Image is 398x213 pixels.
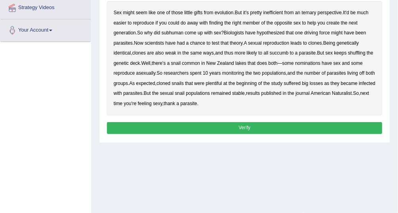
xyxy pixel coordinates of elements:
b: and [342,60,350,66]
b: were [194,81,205,86]
b: generation [114,30,136,36]
b: that [185,81,193,86]
b: So [353,90,359,96]
b: they [331,81,339,86]
b: Naturalist [332,90,352,96]
b: to [290,50,294,56]
b: had [177,40,185,46]
b: number [305,70,320,76]
b: plentiful [206,81,222,86]
b: to [302,20,306,26]
b: did [154,30,160,36]
b: genetic [114,60,129,66]
b: a [295,50,298,56]
b: the [225,20,231,26]
b: suffered [284,81,301,86]
b: leads [291,40,302,46]
b: results [246,90,260,96]
b: chance [190,40,205,46]
b: But [235,10,242,15]
b: Biologists [224,30,244,36]
b: sexy [153,101,162,106]
b: keeps [334,50,347,56]
b: in [283,90,286,96]
b: next [349,20,358,26]
b: researchers [164,70,189,76]
b: clones [132,50,146,56]
b: New [206,60,216,66]
b: Zealand [217,60,234,66]
b: parasite [181,101,197,106]
b: feeling [138,101,152,106]
b: of [258,81,262,86]
b: inefficient [263,10,283,15]
b: it's [243,10,249,15]
b: to [207,40,211,46]
b: driving [304,30,318,36]
b: losses [310,81,323,86]
b: with [114,90,122,96]
b: could [168,20,179,26]
b: force [320,30,330,36]
b: one [157,10,165,15]
b: parasites [327,70,346,76]
b: a [177,101,179,106]
b: the [267,20,273,26]
b: you're [124,101,137,106]
b: snail [171,60,181,66]
b: of [261,20,265,26]
b: journal [295,90,310,96]
b: both [366,70,375,76]
b: nominations [295,60,320,66]
b: if [156,20,158,26]
b: published [261,90,282,96]
b: two [253,70,261,76]
b: monitoring [222,70,244,76]
b: of [322,70,326,76]
b: and [215,50,223,56]
b: more [234,50,245,56]
b: Now [134,40,143,46]
b: identical [114,50,131,56]
b: sex [214,30,221,36]
b: easier [114,20,126,26]
b: So [157,70,163,76]
div: . . . ? . . . , , . . , — . , . , . , . , , . [107,1,383,115]
b: finding [209,20,223,26]
b: pretty [250,10,262,15]
b: a [167,60,170,66]
b: became [341,81,358,86]
b: also [155,50,164,56]
b: groups [114,81,128,86]
b: clones [308,40,322,46]
b: an [295,10,300,15]
b: the [341,20,348,26]
b: parasites [114,40,133,46]
b: the [229,81,235,86]
b: lakes [235,60,246,66]
b: the [246,70,252,76]
b: reproduce [114,70,135,76]
button: Verify [107,122,383,134]
b: spent [190,70,202,76]
b: help [307,20,316,26]
b: time [114,101,122,106]
b: perspective [318,10,342,15]
b: right [232,20,241,26]
b: scientists [145,40,164,46]
b: test [212,40,219,46]
b: American [311,90,331,96]
b: It'd [343,10,349,15]
b: little [184,10,192,15]
b: that [248,60,255,66]
b: you [318,20,325,26]
b: parasite [299,50,316,56]
b: much [357,10,369,15]
b: the [367,50,373,56]
b: away [187,20,198,26]
b: have [166,40,176,46]
b: have [344,30,354,36]
b: been [356,30,366,36]
b: sex [326,50,333,56]
b: sex [333,60,341,66]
